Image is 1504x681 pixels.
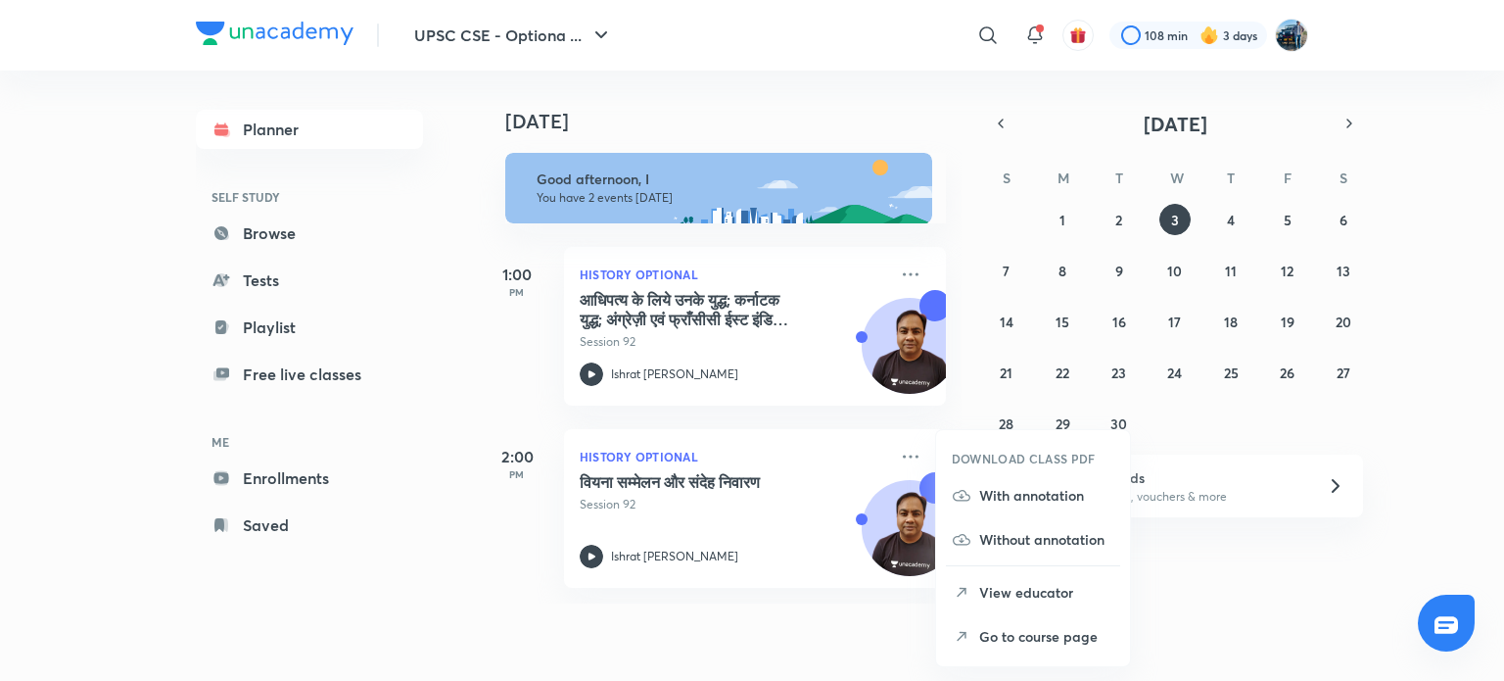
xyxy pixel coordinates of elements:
[1069,26,1087,44] img: avatar
[1328,204,1359,235] button: September 6, 2025
[1159,357,1191,388] button: September 24, 2025
[1059,211,1065,229] abbr: September 1, 2025
[1170,169,1184,187] abbr: Wednesday
[1272,255,1303,286] button: September 12, 2025
[1227,211,1235,229] abbr: September 4, 2025
[1336,313,1351,331] abbr: September 20, 2025
[863,491,957,585] img: Avatar
[979,529,1114,550] p: Without annotation
[991,306,1022,337] button: September 14, 2025
[1337,364,1350,382] abbr: September 27, 2025
[580,496,887,513] p: Session 92
[611,548,738,565] p: Ishrat [PERSON_NAME]
[863,309,957,403] img: Avatar
[1328,357,1359,388] button: September 27, 2025
[196,214,423,253] a: Browse
[1110,414,1127,433] abbr: September 30, 2025
[1057,169,1069,187] abbr: Monday
[1167,262,1182,280] abbr: September 10, 2025
[999,414,1013,433] abbr: September 28, 2025
[196,355,423,394] a: Free live classes
[478,445,556,468] h5: 2:00
[1284,169,1292,187] abbr: Friday
[196,22,353,45] img: Company Logo
[1215,357,1246,388] button: September 25, 2025
[196,425,423,459] h6: ME
[1056,364,1069,382] abbr: September 22, 2025
[1003,262,1010,280] abbr: September 7, 2025
[1058,262,1066,280] abbr: September 8, 2025
[1328,255,1359,286] button: September 13, 2025
[580,290,823,329] h5: आधिपत्य के लिये उनके युद्ध; कर्नाटक युद्ध; अंग्रेज़ी एवं फ्राँसीसी ईस्ट इंडिया कंपनियाँ
[1115,169,1123,187] abbr: Tuesday
[1159,306,1191,337] button: September 17, 2025
[1000,313,1013,331] abbr: September 14, 2025
[1115,211,1122,229] abbr: September 2, 2025
[1224,364,1239,382] abbr: September 25, 2025
[1159,255,1191,286] button: September 10, 2025
[505,110,965,133] h4: [DATE]
[196,261,423,300] a: Tests
[537,170,915,188] h6: Good afternoon, I
[991,255,1022,286] button: September 7, 2025
[1225,262,1237,280] abbr: September 11, 2025
[1047,204,1078,235] button: September 1, 2025
[1275,19,1308,52] img: I A S babu
[1199,25,1219,45] img: streak
[1215,255,1246,286] button: September 11, 2025
[1168,313,1181,331] abbr: September 17, 2025
[1104,357,1135,388] button: September 23, 2025
[196,506,423,545] a: Saved
[1047,255,1078,286] button: September 8, 2025
[1056,414,1070,433] abbr: September 29, 2025
[1272,357,1303,388] button: September 26, 2025
[1272,306,1303,337] button: September 19, 2025
[979,485,1114,506] p: With annotation
[505,153,932,223] img: afternoon
[196,110,423,149] a: Planner
[1014,110,1336,137] button: [DATE]
[1112,313,1126,331] abbr: September 16, 2025
[1224,313,1238,331] abbr: September 18, 2025
[952,450,1096,467] h6: DOWNLOAD CLASS PDF
[1062,20,1094,51] button: avatar
[979,582,1114,603] p: View educator
[1215,204,1246,235] button: September 4, 2025
[478,263,556,286] h5: 1:00
[196,22,353,50] a: Company Logo
[1111,364,1126,382] abbr: September 23, 2025
[196,180,423,214] h6: SELF STUDY
[1227,169,1235,187] abbr: Thursday
[1104,306,1135,337] button: September 16, 2025
[1104,255,1135,286] button: September 9, 2025
[1215,306,1246,337] button: September 18, 2025
[1281,313,1294,331] abbr: September 19, 2025
[1167,364,1182,382] abbr: September 24, 2025
[1171,211,1179,229] abbr: September 3, 2025
[1339,211,1347,229] abbr: September 6, 2025
[1062,467,1303,488] h6: Refer friends
[196,308,423,347] a: Playlist
[580,333,887,351] p: Session 92
[478,468,556,480] p: PM
[1104,408,1135,439] button: September 30, 2025
[1047,408,1078,439] button: September 29, 2025
[580,472,823,492] h5: वियना सम्मेलन और संदेह निवारण
[537,190,915,206] p: You have 2 events [DATE]
[1056,313,1069,331] abbr: September 15, 2025
[991,408,1022,439] button: September 28, 2025
[1000,364,1012,382] abbr: September 21, 2025
[1328,306,1359,337] button: September 20, 2025
[1281,262,1293,280] abbr: September 12, 2025
[979,626,1114,647] p: Go to course page
[991,357,1022,388] button: September 21, 2025
[1115,262,1123,280] abbr: September 9, 2025
[1159,204,1191,235] button: September 3, 2025
[1280,364,1294,382] abbr: September 26, 2025
[611,365,738,383] p: Ishrat [PERSON_NAME]
[1272,204,1303,235] button: September 5, 2025
[196,459,423,498] a: Enrollments
[1337,262,1350,280] abbr: September 13, 2025
[1003,169,1010,187] abbr: Sunday
[1047,306,1078,337] button: September 15, 2025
